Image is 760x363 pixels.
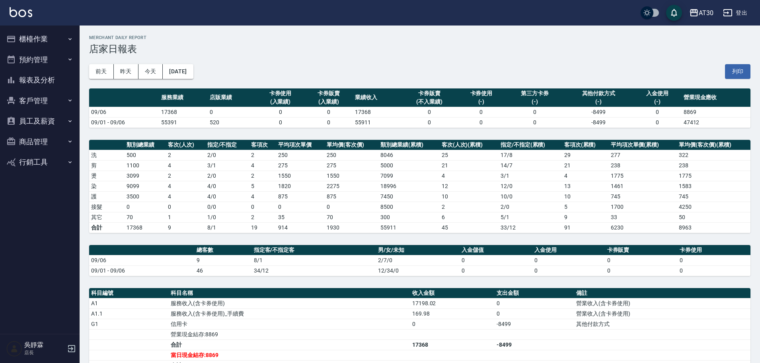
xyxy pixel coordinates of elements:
td: 1100 [125,160,166,171]
td: 0 [457,117,506,128]
h5: 吳靜霖 [24,341,65,349]
td: 34/12 [252,265,376,276]
div: 卡券使用 [258,89,303,98]
th: 入金使用 [532,245,605,255]
td: 7099 [378,171,439,181]
td: 10 / 0 [499,191,562,202]
td: 1775 [609,171,677,181]
td: 4 / 0 [205,191,249,202]
td: 2 / 0 [205,171,249,181]
div: AT30 [699,8,713,18]
td: 5 [562,202,609,212]
th: 卡券使用 [678,245,750,255]
td: 0 [410,319,495,329]
td: 2 [249,212,276,222]
td: 4 [166,191,205,202]
th: 收入金額 [410,288,495,298]
th: 客項次 [249,140,276,150]
td: 8/1 [205,222,249,233]
td: 9 [562,212,609,222]
td: 0 [249,202,276,212]
button: 昨天 [114,64,138,79]
td: 3099 [125,171,166,181]
td: -8499 [564,107,633,117]
td: 0 [401,107,457,117]
td: 6230 [609,222,677,233]
button: [DATE] [163,64,193,79]
td: 合計 [89,222,125,233]
td: 29 [562,150,609,160]
td: 剪 [89,160,125,171]
table: a dense table [89,88,750,128]
th: 總客數 [195,245,252,255]
table: a dense table [89,140,750,233]
table: a dense table [89,245,750,276]
td: 0 / 0 [205,202,249,212]
td: 5 [249,181,276,191]
th: 平均項次單價(累積) [609,140,677,150]
td: 1 [166,212,205,222]
td: 0 [256,107,305,117]
td: 50 [677,212,750,222]
td: 0 [401,117,457,128]
td: 2 / 0 [205,150,249,160]
td: 營業收入(含卡券使用) [574,308,750,319]
td: 1700 [609,202,677,212]
th: 科目名稱 [169,288,410,298]
td: 服務收入(含卡券使用)_手續費 [169,308,410,319]
td: 2 [166,171,205,181]
th: 卡券販賣 [605,245,678,255]
td: 0 [678,265,750,276]
td: 2 [440,202,499,212]
td: 0 [256,117,305,128]
th: 指定/不指定(累積) [499,140,562,150]
td: 3 / 1 [205,160,249,171]
button: 行銷工具 [3,152,76,173]
div: 第三方卡券 [507,89,562,98]
th: 業績收入 [353,88,401,107]
td: 其它 [89,212,125,222]
td: 17368 [159,107,208,117]
td: 8046 [378,150,439,160]
img: Person [6,341,22,357]
td: 信用卡 [169,319,410,329]
td: 14 / 7 [499,160,562,171]
td: 13 [562,181,609,191]
td: 12 / 0 [499,181,562,191]
td: 277 [609,150,677,160]
div: 其他付款方式 [566,89,631,98]
th: 類別總業績 [125,140,166,150]
td: 47412 [682,117,750,128]
td: -8499 [564,117,633,128]
td: 21 [562,160,609,171]
td: 4 [166,160,205,171]
td: 09/06 [89,107,159,117]
td: 服務收入(含卡券使用) [169,298,410,308]
td: 4250 [677,202,750,212]
td: 21 [440,160,499,171]
div: (不入業績) [403,98,455,106]
td: 護 [89,191,125,202]
td: 875 [276,191,325,202]
div: (入業績) [258,98,303,106]
td: 09/06 [89,255,195,265]
td: 19 [249,222,276,233]
td: 55911 [378,222,439,233]
td: 250 [325,150,378,160]
td: 4 [562,171,609,181]
div: 入金使用 [635,89,680,98]
td: 3500 [125,191,166,202]
th: 備註 [574,288,750,298]
th: 平均項次單價 [276,140,325,150]
td: 0 [678,255,750,265]
td: 10 [562,191,609,202]
td: 500 [125,150,166,160]
td: 875 [325,191,378,202]
div: (-) [507,98,562,106]
td: 0 [276,202,325,212]
td: 745 [609,191,677,202]
td: 4 [166,181,205,191]
td: 17368 [125,222,166,233]
td: 燙 [89,171,125,181]
td: 12 [440,181,499,191]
